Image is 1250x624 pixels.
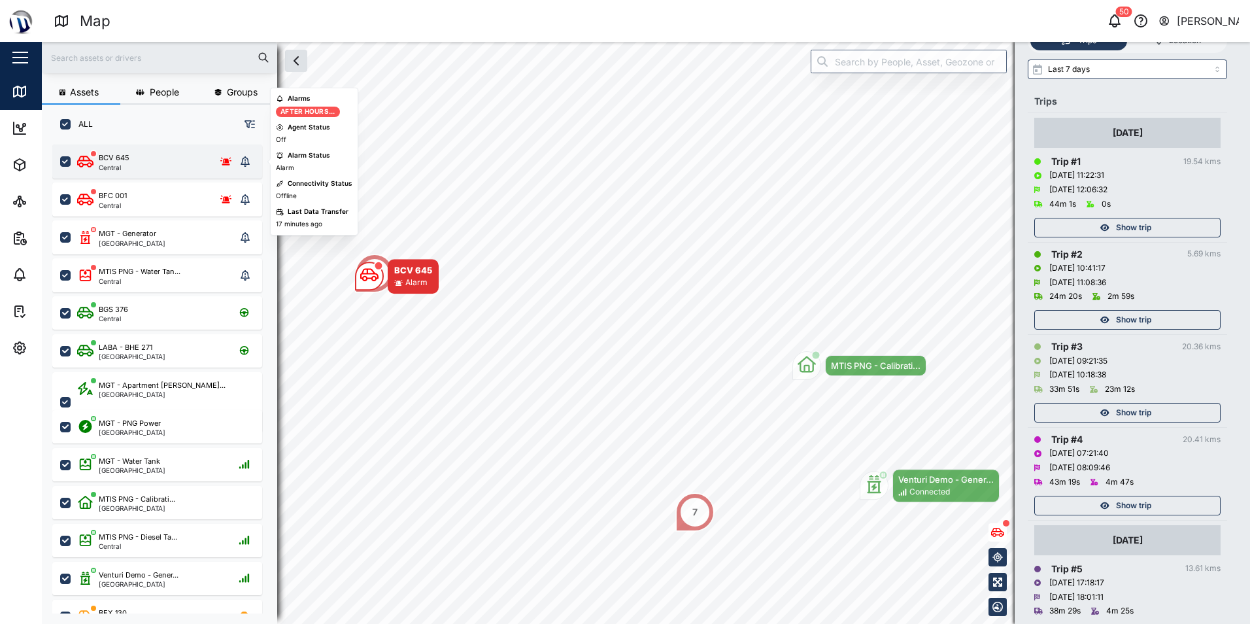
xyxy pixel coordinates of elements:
[99,494,175,505] div: MTIS PNG - Calibrati...
[99,467,165,474] div: [GEOGRAPHIC_DATA]
[1049,605,1081,617] div: 38m 29s
[70,88,99,97] span: Assets
[99,570,178,581] div: Venturi Demo - Gener...
[1105,383,1135,396] div: 23m 12s
[1116,7,1132,17] div: 50
[1049,383,1079,396] div: 33m 51s
[52,140,277,614] div: grid
[288,179,352,189] div: Connectivity Status
[50,48,269,67] input: Search assets or drivers
[1049,198,1076,211] div: 44m 1s
[34,158,75,172] div: Assets
[99,353,165,360] div: [GEOGRAPHIC_DATA]
[150,88,179,97] span: People
[1113,533,1143,547] div: [DATE]
[1049,169,1104,182] div: [DATE] 11:22:31
[1049,355,1107,368] div: [DATE] 09:21:35
[99,315,128,322] div: Central
[276,135,286,145] div: Off
[99,543,177,549] div: Central
[7,7,35,35] img: Main Logo
[34,121,93,135] div: Dashboard
[1158,12,1240,30] button: [PERSON_NAME]
[355,254,394,293] div: Map marker
[99,164,129,171] div: Central
[276,219,322,230] div: 17 minutes ago
[34,341,80,355] div: Settings
[99,456,160,467] div: MGT - Water Tank
[394,264,432,277] div: BCV 645
[276,163,294,173] div: Alarm
[831,359,921,372] div: MTIS PNG - Calibrati...
[1106,605,1134,617] div: 4m 25s
[1116,496,1151,515] span: Show trip
[1049,462,1110,474] div: [DATE] 08:09:46
[675,493,715,532] div: Map marker
[1051,247,1083,262] div: Trip # 2
[1034,403,1221,423] button: Show trip
[1049,262,1106,275] div: [DATE] 10:41:17
[405,277,428,289] div: Alarm
[99,391,226,398] div: [GEOGRAPHIC_DATA]
[1187,248,1221,260] div: 5.69 kms
[1183,156,1221,168] div: 19.54 kms
[34,304,70,319] div: Tasks
[99,240,165,247] div: [GEOGRAPHIC_DATA]
[1034,94,1221,109] div: Trips
[99,228,156,239] div: MGT - Generator
[1116,404,1151,422] span: Show trip
[99,202,127,209] div: Central
[1049,447,1109,460] div: [DATE] 07:21:40
[898,473,994,486] div: Venturi Demo - Gener...
[99,278,180,285] div: Central
[99,581,178,587] div: [GEOGRAPHIC_DATA]
[355,259,439,294] div: Map marker
[1183,434,1221,446] div: 20.41 kms
[227,88,258,97] span: Groups
[99,304,128,315] div: BGS 376
[1049,290,1082,303] div: 24m 20s
[99,418,161,429] div: MGT - PNG Power
[1051,339,1083,354] div: Trip # 3
[80,10,110,33] div: Map
[1028,60,1227,79] input: Select range
[1049,277,1106,289] div: [DATE] 11:08:36
[1049,369,1106,381] div: [DATE] 10:18:38
[1113,126,1143,140] div: [DATE]
[99,429,165,436] div: [GEOGRAPHIC_DATA]
[288,207,348,217] div: Last Data Transfer
[1049,577,1104,589] div: [DATE] 17:18:17
[99,190,127,201] div: BFC 001
[99,608,127,619] div: BEX 130
[1034,310,1221,330] button: Show trip
[34,268,75,282] div: Alarms
[1034,496,1221,515] button: Show trip
[71,119,93,130] label: ALL
[860,469,1000,502] div: Map marker
[811,50,1007,73] input: Search by People, Asset, Geozone or Place
[99,152,129,164] div: BCV 645
[1051,562,1083,576] div: Trip # 5
[34,194,65,209] div: Sites
[288,122,330,133] div: Agent Status
[1177,13,1240,29] div: [PERSON_NAME]
[1051,432,1083,447] div: Trip # 4
[99,532,177,543] div: MTIS PNG - Diesel Ta...
[34,84,63,99] div: Map
[99,505,175,511] div: [GEOGRAPHIC_DATA]
[692,505,698,519] div: 7
[288,94,311,104] div: Alarms
[1116,311,1151,329] span: Show trip
[1106,476,1134,489] div: 4m 47s
[99,266,180,277] div: MTIS PNG - Water Tan...
[34,231,78,245] div: Reports
[909,486,950,498] div: Connected
[276,191,297,201] div: Offline
[1051,154,1081,169] div: Trip # 1
[1102,198,1111,211] div: 0s
[792,351,926,380] div: Map marker
[42,42,1250,624] canvas: Map
[1049,591,1104,604] div: [DATE] 18:01:11
[1185,563,1221,575] div: 13.61 kms
[1182,341,1221,353] div: 20.36 kms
